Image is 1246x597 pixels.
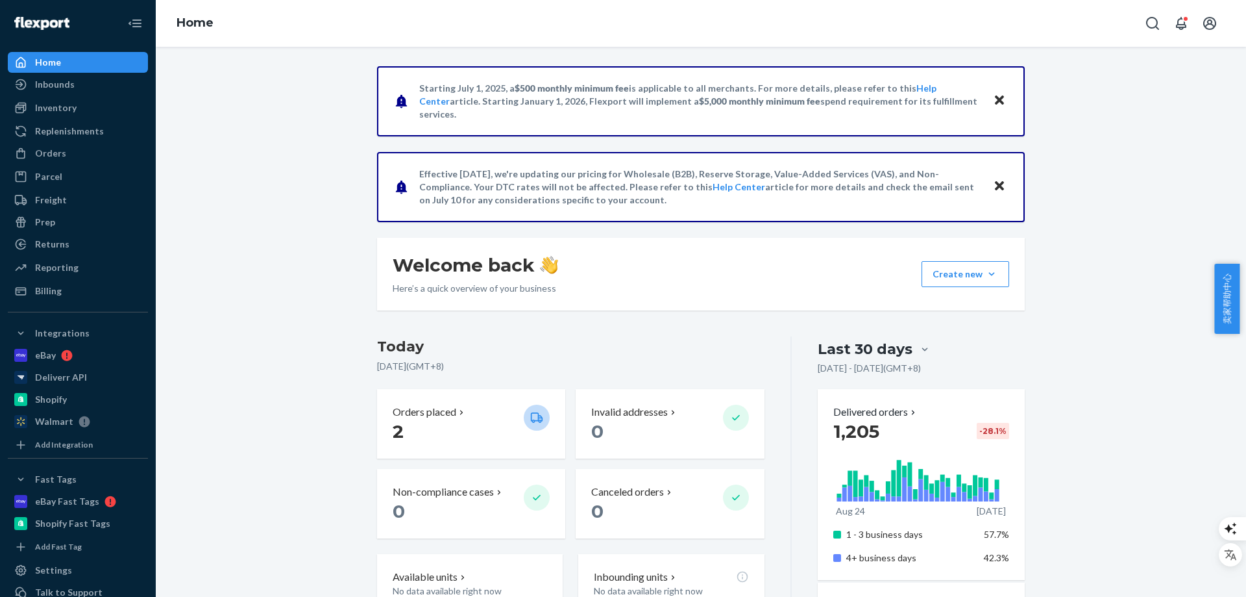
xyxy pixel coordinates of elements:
p: [DATE] - [DATE] ( GMT+8 ) [818,362,921,375]
div: Prep [35,216,55,229]
div: Parcel [35,170,62,183]
span: $5,000 monthly minimum fee [699,95,820,107]
a: Replenishments [8,121,148,142]
p: Orders placed [393,405,456,420]
div: Add Fast Tag [35,541,82,552]
p: [DATE] ( GMT+8 ) [377,360,764,373]
div: Shopify [35,393,67,406]
p: Available units [393,570,458,585]
div: Billing [35,285,62,298]
a: Inbounds [8,74,148,95]
div: Walmart [35,415,73,428]
button: Close Navigation [122,10,148,36]
p: 4+ business days [846,552,974,565]
button: Delivered orders [833,405,918,420]
p: 1 - 3 business days [846,528,974,541]
p: Starting July 1, 2025, a is applicable to all merchants. For more details, please refer to this a... [419,82,981,121]
div: Returns [35,238,69,251]
button: Open notifications [1168,10,1194,36]
button: Create new [922,261,1009,287]
button: Canceled orders 0 [576,469,764,539]
button: Open account menu [1197,10,1223,36]
span: 42.3% [984,552,1009,563]
div: Last 30 days [818,339,912,359]
div: Shopify Fast Tags [35,517,110,530]
h1: Welcome back [393,253,558,277]
span: 0 [393,500,405,522]
a: eBay Fast Tags [8,491,148,512]
ol: breadcrumbs [166,5,224,42]
div: Orders [35,147,66,160]
button: Non-compliance cases 0 [377,469,565,539]
div: Add Integration [35,439,93,450]
h3: Today [377,337,764,357]
img: Flexport logo [14,17,69,30]
a: Inventory [8,97,148,118]
a: Freight [8,190,148,210]
button: Close [991,177,1008,196]
span: $500 monthly minimum fee [515,83,629,94]
p: Canceled orders [591,485,664,500]
p: Invalid addresses [591,405,668,420]
a: Home [8,52,148,73]
a: Shopify Fast Tags [8,513,148,534]
div: Integrations [35,327,90,340]
a: Settings [8,560,148,581]
div: Inventory [35,101,77,114]
p: Inbounding units [594,570,668,585]
div: Reporting [35,261,79,274]
div: Replenishments [35,125,104,138]
div: Deliverr API [35,371,87,384]
span: 1,205 [833,420,879,442]
a: Prep [8,212,148,233]
a: Add Fast Tag [8,539,148,555]
a: Shopify [8,389,148,410]
div: Freight [35,194,67,207]
a: Reporting [8,257,148,278]
p: Aug 24 [836,505,865,518]
img: hand-wave emoji [540,256,558,274]
button: Integrations [8,323,148,344]
button: 卖家帮助中心 [1214,264,1240,334]
p: [DATE] [977,505,1006,518]
a: Deliverr API [8,367,148,388]
span: 2 [393,420,404,442]
span: 0 [591,420,604,442]
span: 0 [591,500,604,522]
p: Non-compliance cases [393,485,494,500]
a: Help Center [713,181,765,192]
span: 57.7% [984,529,1009,540]
div: Fast Tags [35,473,77,486]
a: Billing [8,281,148,301]
button: Open Search Box [1140,10,1166,36]
div: Settings [35,564,72,577]
div: -28.1 % [977,423,1009,439]
button: Fast Tags [8,469,148,490]
p: Effective [DATE], we're updating our pricing for Wholesale (B2B), Reserve Storage, Value-Added Se... [419,168,981,207]
div: Inbounds [35,78,75,91]
a: eBay [8,345,148,366]
p: Here’s a quick overview of your business [393,282,558,295]
a: Home [177,16,214,30]
a: Returns [8,234,148,255]
a: Orders [8,143,148,164]
div: eBay Fast Tags [35,495,99,508]
button: Orders placed 2 [377,389,565,459]
button: Invalid addresses 0 [576,389,764,459]
div: eBay [35,349,56,362]
a: Parcel [8,166,148,187]
a: Add Integration [8,437,148,453]
button: Close [991,92,1008,110]
div: Home [35,56,61,69]
a: Walmart [8,411,148,432]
